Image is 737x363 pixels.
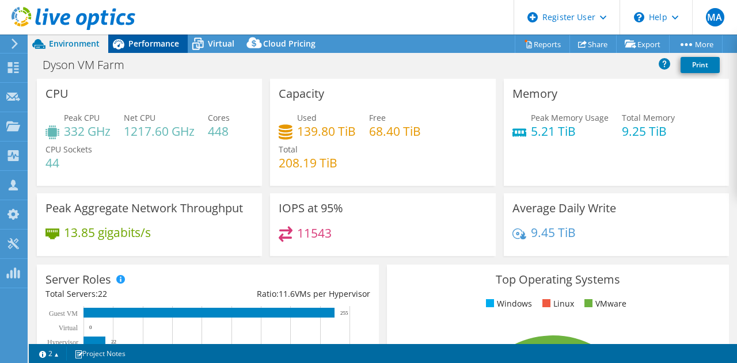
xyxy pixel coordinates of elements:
a: Print [681,57,720,73]
span: 11.6 [279,288,295,299]
span: Peak CPU [64,112,100,123]
h3: Peak Aggregate Network Throughput [45,202,243,215]
text: 0 [89,324,92,330]
li: Linux [540,297,574,310]
text: 22 [111,339,116,345]
text: 255 [340,310,348,316]
span: Net CPU [124,112,155,123]
span: Environment [49,38,100,49]
a: 2 [31,346,67,361]
h4: 9.25 TiB [622,125,675,137]
span: Used [297,112,317,123]
h4: 5.21 TiB [531,125,609,137]
h4: 13.85 gigabits/s [64,226,151,239]
li: Windows [483,297,532,310]
h4: 44 [45,156,92,169]
text: Hypervisor [47,338,78,346]
li: VMware [582,297,626,310]
span: Total Memory [622,112,675,123]
a: Share [569,35,617,53]
h4: 9.45 TiB [531,226,576,239]
h4: 68.40 TiB [369,125,421,137]
h1: Dyson VM Farm [37,59,142,71]
h4: 139.80 TiB [297,125,356,137]
text: Guest VM [49,309,78,318]
h4: 448 [208,125,230,137]
div: Ratio: VMs per Hypervisor [208,288,370,300]
div: Total Servers: [45,288,208,300]
a: Project Notes [66,346,134,361]
span: Cloud Pricing [263,38,316,49]
h3: IOPS at 95% [279,202,343,215]
a: Reports [515,35,570,53]
h4: 1217.60 GHz [124,125,195,137]
h3: CPU [45,87,69,100]
a: More [669,35,723,53]
h3: Top Operating Systems [396,273,720,286]
a: Export [616,35,670,53]
span: Performance [128,38,179,49]
span: CPU Sockets [45,144,92,155]
h3: Average Daily Write [512,202,616,215]
h3: Memory [512,87,557,100]
span: Cores [208,112,230,123]
h3: Capacity [279,87,324,100]
span: Free [369,112,386,123]
span: 22 [98,288,107,299]
h3: Server Roles [45,273,111,286]
svg: \n [634,12,644,22]
h4: 332 GHz [64,125,111,137]
span: Total [279,144,298,155]
h4: 208.19 TiB [279,156,337,169]
span: Peak Memory Usage [531,112,609,123]
h4: 11543 [297,227,332,239]
span: Virtual [208,38,234,49]
span: MA [706,8,724,26]
text: Virtual [59,324,78,332]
